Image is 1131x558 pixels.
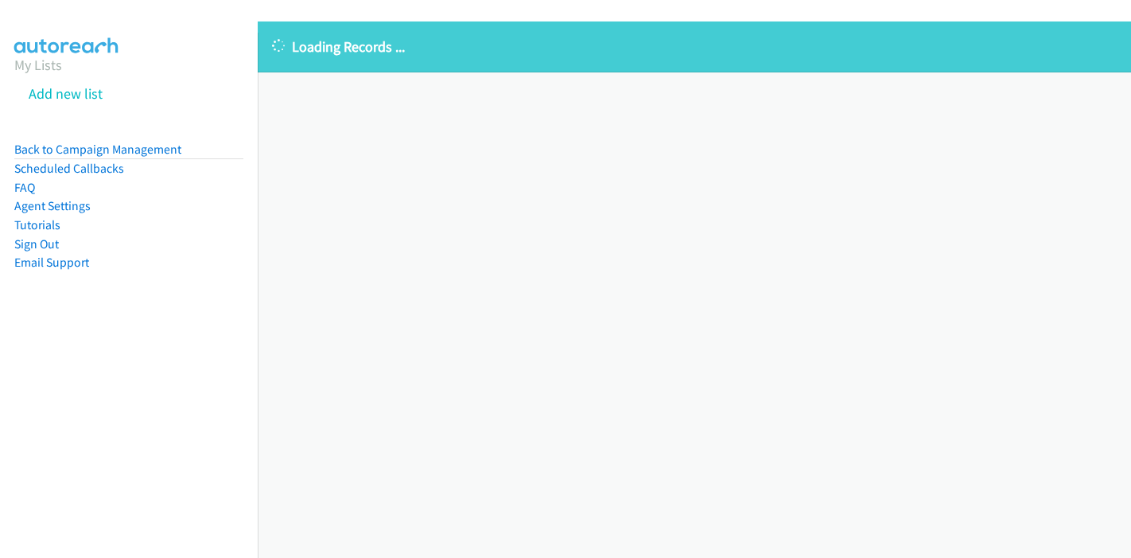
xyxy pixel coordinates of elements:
[14,56,62,74] a: My Lists
[14,236,59,252] a: Sign Out
[29,84,103,103] a: Add new list
[14,217,60,232] a: Tutorials
[14,198,91,213] a: Agent Settings
[272,36,1117,57] p: Loading Records ...
[14,142,181,157] a: Back to Campaign Management
[14,180,35,195] a: FAQ
[14,255,89,270] a: Email Support
[14,161,124,176] a: Scheduled Callbacks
